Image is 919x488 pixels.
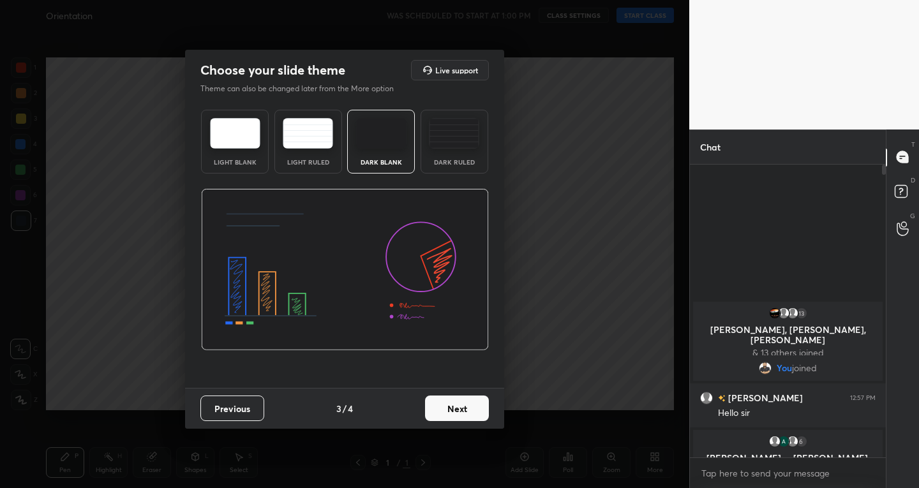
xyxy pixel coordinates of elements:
[786,307,799,320] img: default.png
[210,118,260,149] img: lightTheme.e5ed3b09.svg
[690,130,731,164] p: Chat
[726,391,803,404] h6: [PERSON_NAME]
[356,118,407,149] img: darkTheme.f0cc69e5.svg
[200,396,264,421] button: Previous
[348,402,353,415] h4: 4
[283,118,333,149] img: lightRuledTheme.5fabf969.svg
[200,62,345,78] h2: Choose your slide theme
[700,391,713,404] img: default.png
[435,66,478,74] h5: Live support
[690,299,886,458] div: grid
[429,118,479,149] img: darkRuledTheme.de295e13.svg
[786,435,799,448] img: default.png
[701,453,875,473] p: [PERSON_NAME]..., [PERSON_NAME], Reddisai
[429,159,480,165] div: Dark Ruled
[795,435,808,448] div: 6
[777,363,792,373] span: You
[777,307,790,320] img: default.png
[768,307,781,320] img: a33b679d9f2244cfbd36370b35a4f73c.jpg
[336,402,341,415] h4: 3
[355,159,407,165] div: Dark Blank
[911,175,915,185] p: D
[283,159,334,165] div: Light Ruled
[777,435,790,448] img: 3
[850,394,876,401] div: 12:57 PM
[910,211,915,221] p: G
[718,395,726,402] img: no-rating-badge.077c3623.svg
[718,407,876,420] div: Hello sir
[209,159,260,165] div: Light Blank
[792,363,817,373] span: joined
[701,325,875,345] p: [PERSON_NAME], [PERSON_NAME], [PERSON_NAME]
[701,348,875,358] p: & 13 others joined
[343,402,347,415] h4: /
[759,362,772,374] img: eb572a6c184c4c0488efe4485259b19d.jpg
[795,307,808,320] div: 13
[425,396,489,421] button: Next
[911,140,915,149] p: T
[201,189,489,351] img: darkThemeBanner.d06ce4a2.svg
[200,83,407,94] p: Theme can also be changed later from the More option
[768,435,781,448] img: default.png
